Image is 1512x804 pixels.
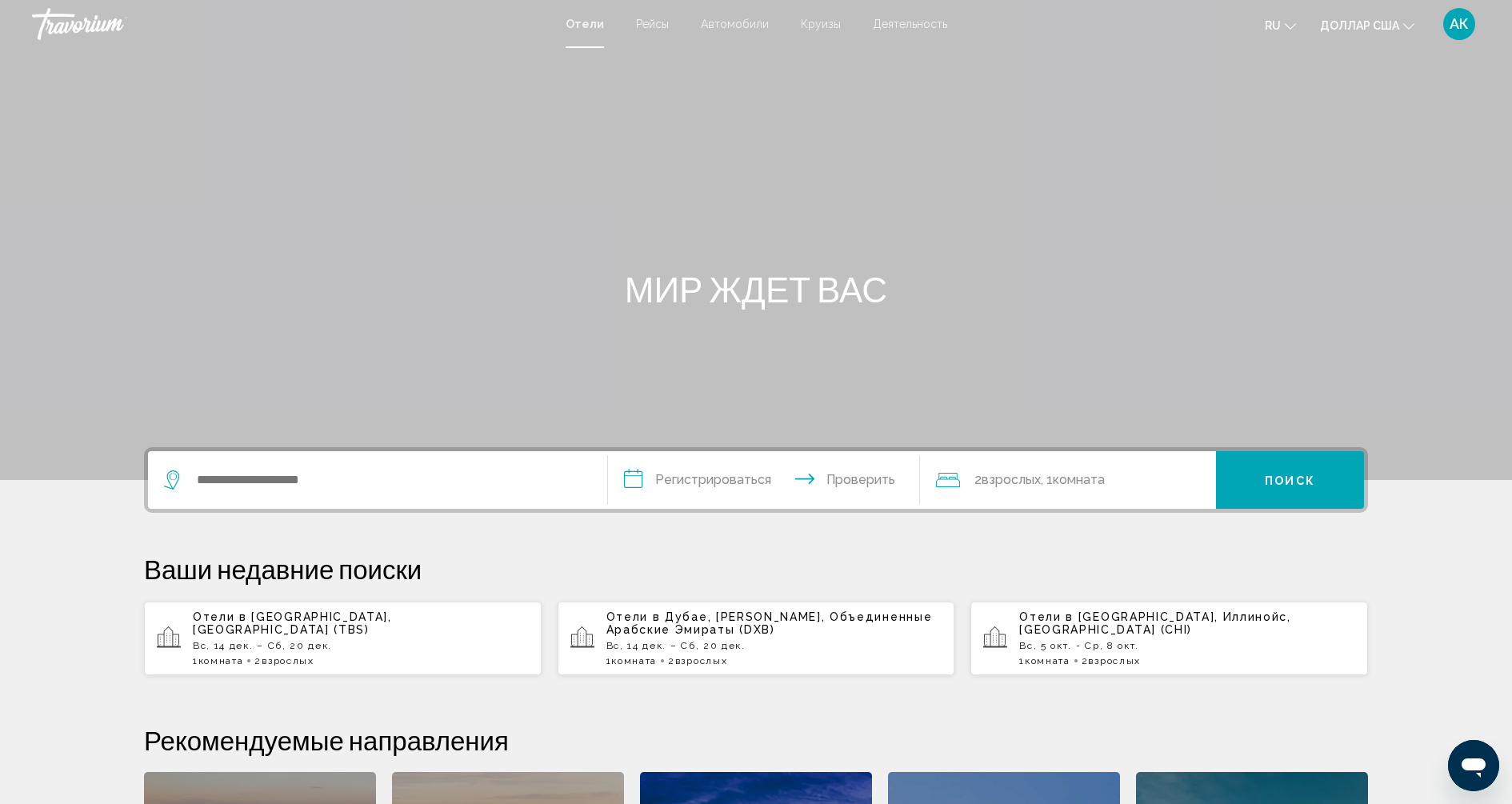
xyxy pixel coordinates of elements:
[1265,19,1281,32] font: ru
[144,601,542,676] button: Отели в [GEOGRAPHIC_DATA], [GEOGRAPHIC_DATA] (TBS)Вс, 14 дек. – Сб, 20 дек.1комната2взрослых
[606,610,933,636] font: Дубае, [PERSON_NAME], Объединенные Арабские Эмираты (DXB)
[1448,740,1499,791] iframe: Кнопка запуска окна обмена сообщениями
[193,655,198,666] font: 1
[193,640,332,651] font: Вс, 14 дек. – Сб, 20 дек.
[32,8,550,40] a: Травориум
[1025,655,1070,666] font: комната
[1019,610,1291,636] font: [GEOGRAPHIC_DATA], Иллинойс, [GEOGRAPHIC_DATA] (CHI)
[566,18,604,30] a: Отели
[1088,655,1140,666] font: взрослых
[1041,472,1053,487] font: , 1
[1019,610,1074,623] font: Отели в
[801,18,841,30] a: Круизы
[636,18,669,30] a: Рейсы
[625,268,887,310] font: МИР ЖДЕТ ВАС
[558,601,955,676] button: Отели в Дубае, [PERSON_NAME], Объединенные Арабские Эмираты (DXB)Вс, 14 дек. – Сб, 20 дек.1комнат...
[608,451,920,509] button: Даты заезда и выезда
[1019,640,1139,651] font: Вс, 5 окт. - Ср, 8 окт.
[144,724,509,756] font: Рекомендуемые направления
[1265,14,1296,37] button: Изменить язык
[193,610,392,636] font: [GEOGRAPHIC_DATA], [GEOGRAPHIC_DATA] (TBS)
[254,655,262,666] font: 2
[675,655,727,666] font: взрослых
[144,553,422,585] font: Ваши недавние поиски
[970,601,1368,676] button: Отели в [GEOGRAPHIC_DATA], Иллинойс, [GEOGRAPHIC_DATA] (CHI)Вс, 5 окт. - Ср, 8 окт.1комната2взрослых
[974,472,982,487] font: 2
[920,451,1216,509] button: Путешественники: 2 взрослых, 0 детей
[611,655,657,666] font: комната
[873,18,947,30] a: Деятельность
[198,655,244,666] font: комната
[262,655,314,666] font: взрослых
[606,610,661,623] font: Отели в
[1082,655,1089,666] font: 2
[1216,451,1364,509] button: Поиск
[1019,655,1025,666] font: 1
[1320,19,1399,32] font: доллар США
[701,18,769,30] a: Автомобили
[606,640,746,651] font: Вс, 14 дек. – Сб, 20 дек.
[1053,472,1105,487] font: комната
[982,472,1041,487] font: взрослых
[1265,474,1315,487] font: Поиск
[606,655,612,666] font: 1
[1450,15,1469,32] font: АК
[148,451,1364,509] div: Виджет поиска
[193,610,247,623] font: Отели в
[668,655,675,666] font: 2
[1438,7,1480,41] button: Меню пользователя
[1320,14,1414,37] button: Изменить валюту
